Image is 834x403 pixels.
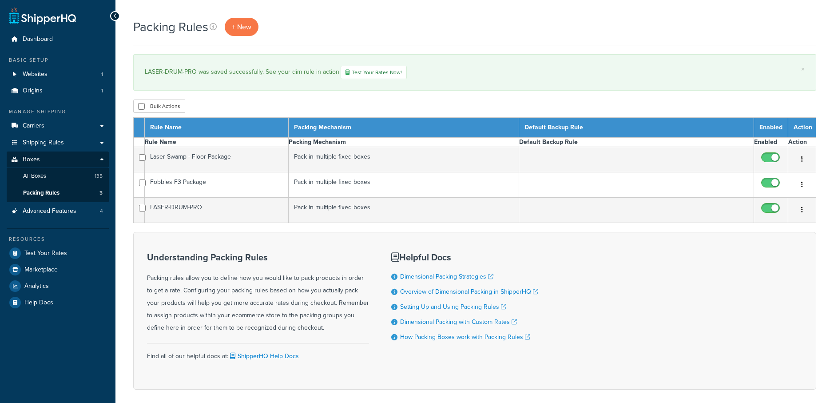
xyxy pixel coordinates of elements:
li: Advanced Features [7,203,109,219]
th: Default Backup Rule [519,118,754,138]
li: All Boxes [7,168,109,184]
a: × [801,66,805,73]
span: Help Docs [24,299,53,307]
a: Websites 1 [7,66,109,83]
li: Origins [7,83,109,99]
li: Packing Rules [7,185,109,201]
a: All Boxes 135 [7,168,109,184]
span: All Boxes [23,172,46,180]
span: 135 [95,172,103,180]
span: Packing Rules [23,189,60,197]
th: Enabled [754,138,788,147]
div: LASER-DRUM-PRO was saved successfully. See your dim rule in action [145,66,805,79]
div: Basic Setup [7,56,109,64]
a: Dashboard [7,31,109,48]
td: Fobbles F3 Package [145,172,289,198]
span: Advanced Features [23,207,76,215]
a: Overview of Dimensional Packing in ShipperHQ [400,287,538,296]
span: Websites [23,71,48,78]
span: Shipping Rules [23,139,64,147]
th: Packing Mechanism [288,138,519,147]
th: Action [788,118,816,138]
button: Bulk Actions [133,100,185,113]
a: Marketplace [7,262,109,278]
a: ShipperHQ Home [9,7,76,24]
span: 1 [101,87,103,95]
h1: Packing Rules [133,18,208,36]
a: Test Your Rates [7,245,109,261]
td: Pack in multiple fixed boxes [288,147,519,172]
a: Dimensional Packing Strategies [400,272,493,281]
a: Advanced Features 4 [7,203,109,219]
a: Analytics [7,278,109,294]
td: Pack in multiple fixed boxes [288,172,519,198]
a: Dimensional Packing with Custom Rates [400,317,517,327]
th: Rule Name [145,138,289,147]
div: Packing rules allow you to define how you would like to pack products in order to get a rate. Con... [147,252,369,334]
th: Packing Mechanism [288,118,519,138]
th: Default Backup Rule [519,138,754,147]
a: Setting Up and Using Packing Rules [400,302,506,311]
th: Rule Name [145,118,289,138]
a: Test Your Rates Now! [341,66,407,79]
span: Marketplace [24,266,58,274]
a: Carriers [7,118,109,134]
div: Resources [7,235,109,243]
span: Origins [23,87,43,95]
a: Help Docs [7,295,109,311]
span: Test Your Rates [24,250,67,257]
span: Analytics [24,283,49,290]
a: How Packing Boxes work with Packing Rules [400,332,530,342]
span: + New [232,22,251,32]
h3: Helpful Docs [391,252,538,262]
li: Boxes [7,152,109,202]
th: Enabled [754,118,788,138]
h3: Understanding Packing Rules [147,252,369,262]
a: ShipperHQ Help Docs [228,351,299,361]
a: Boxes [7,152,109,168]
li: Websites [7,66,109,83]
span: Boxes [23,156,40,164]
div: Manage Shipping [7,108,109,116]
span: 3 [99,189,103,197]
td: LASER-DRUM-PRO [145,198,289,223]
td: Pack in multiple fixed boxes [288,198,519,223]
th: Action [788,138,816,147]
div: Find all of our helpful docs at: [147,343,369,363]
span: Carriers [23,122,44,130]
a: + New [225,18,258,36]
a: Packing Rules 3 [7,185,109,201]
a: Origins 1 [7,83,109,99]
span: Dashboard [23,36,53,43]
a: Shipping Rules [7,135,109,151]
span: 4 [100,207,103,215]
td: Laser Swamp - Floor Package [145,147,289,172]
span: 1 [101,71,103,78]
